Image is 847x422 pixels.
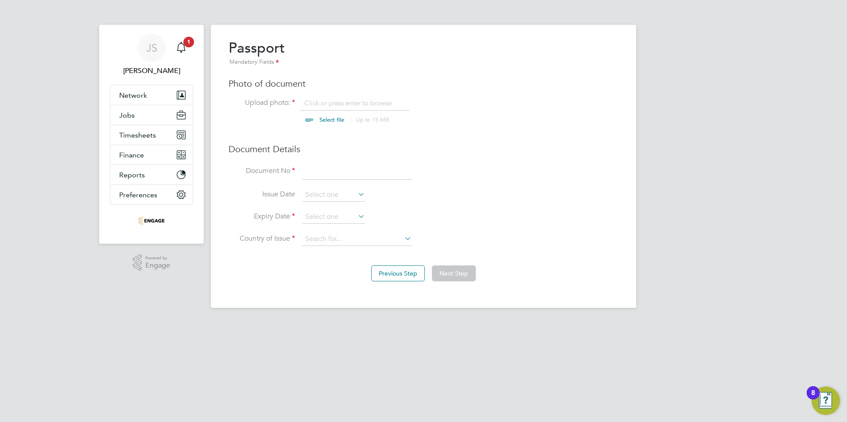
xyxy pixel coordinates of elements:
label: Upload photo: [229,98,295,107]
div: Mandatory Fields [229,58,285,67]
a: Powered byEngage [133,254,171,271]
h2: Passport [229,39,285,67]
button: Jobs [110,105,193,125]
div: 8 [811,393,815,404]
span: Joanna Sobierajska [110,65,193,76]
nav: Main navigation [99,25,204,244]
h3: Photo of document [229,78,618,89]
button: Network [110,85,193,105]
img: acceptrec-logo-retina.png [138,214,165,228]
span: JS [146,42,157,54]
button: Open Resource Center, 8 new notifications [812,387,840,415]
span: Engage [145,262,170,269]
span: Network [119,91,147,100]
span: Finance [119,151,144,159]
span: 1 [183,37,194,47]
a: Go to home page [110,214,193,228]
input: Select one [302,211,365,224]
span: Reports [119,171,145,179]
input: Search for... [302,233,412,246]
span: Timesheets [119,131,156,139]
button: Finance [110,145,193,165]
span: Preferences [119,191,157,199]
input: Select one [302,188,365,202]
label: Country of Issue [229,234,295,243]
label: Issue Date [229,190,295,199]
span: Jobs [119,111,135,119]
button: Timesheets [110,125,193,145]
button: Preferences [110,185,193,204]
span: Powered by [145,254,170,262]
h3: Document Details [229,143,618,155]
button: Next Step [432,265,476,281]
a: JS[PERSON_NAME] [110,34,193,76]
button: Previous Step [371,265,425,281]
label: Expiry Date [229,212,295,221]
a: 1 [172,34,190,62]
button: Reports [110,165,193,184]
label: Document No [229,166,295,176]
